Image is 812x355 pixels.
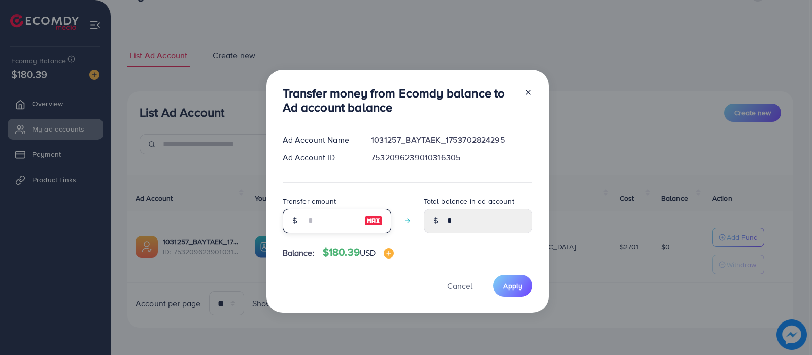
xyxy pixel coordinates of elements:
div: Ad Account ID [275,152,363,164]
span: Apply [503,281,522,291]
div: Ad Account Name [275,134,363,146]
label: Transfer amount [283,196,336,206]
div: 1031257_BAYTAEK_1753702824295 [363,134,540,146]
button: Cancel [434,275,485,297]
div: 7532096239010316305 [363,152,540,164]
span: Balance: [283,247,315,259]
label: Total balance in ad account [424,196,514,206]
button: Apply [493,275,532,297]
h4: $180.39 [323,246,394,259]
span: USD [360,247,376,259]
img: image [384,248,394,259]
span: Cancel [447,280,472,292]
h3: Transfer money from Ecomdy balance to Ad account balance [283,86,516,115]
img: image [364,215,383,227]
